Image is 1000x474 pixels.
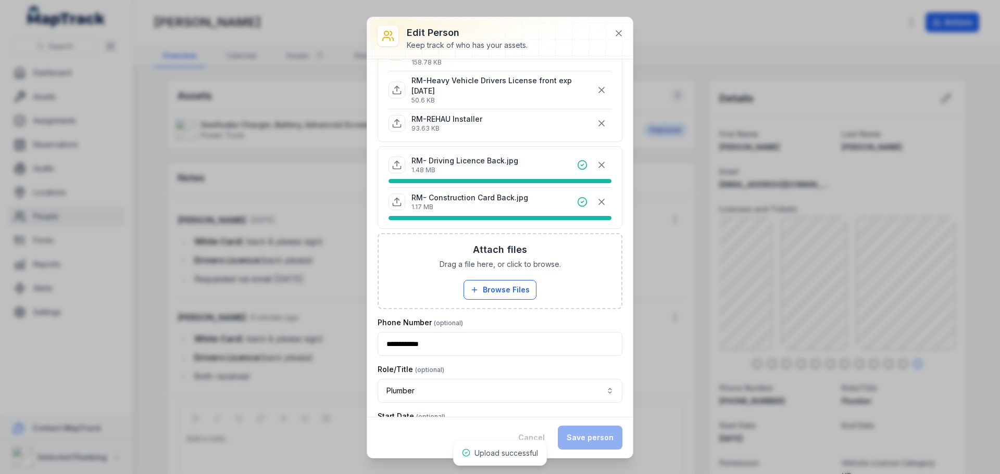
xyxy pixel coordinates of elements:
h3: Edit person [407,25,528,40]
p: 93.63 KB [411,124,482,133]
p: 158.78 KB [411,58,592,67]
p: 1.48 MB [411,166,518,174]
span: Upload successful [474,449,538,457]
button: Plumber [378,379,622,403]
div: Keep track of who has your assets. [407,40,528,50]
p: 50.6 KB [411,96,592,105]
h3: Attach files [473,242,527,257]
p: RM- Construction Card Back.jpg [411,193,528,203]
span: Drag a file here, or click to browse. [440,259,561,270]
p: RM-REHAU Installer [411,114,482,124]
p: 1.17 MB [411,203,528,211]
label: Role/Title [378,364,444,375]
p: RM-Heavy Vehicle Drivers License front exp [DATE] [411,75,592,96]
button: Browse Files [464,280,536,300]
label: Start Date [378,411,445,421]
label: Phone Number [378,317,463,328]
p: RM- Driving Licence Back.jpg [411,156,518,166]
